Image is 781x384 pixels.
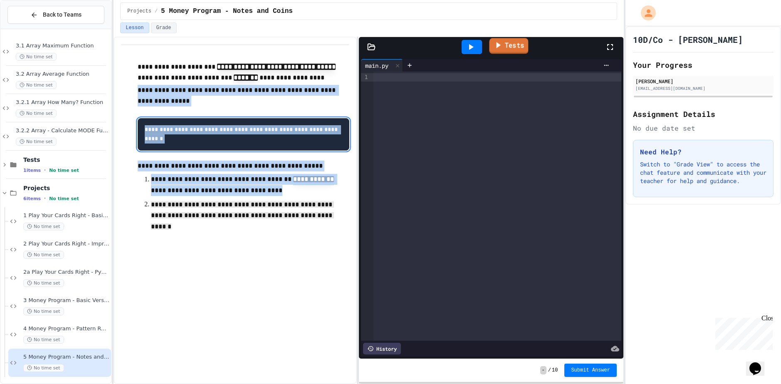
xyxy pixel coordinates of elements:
span: 3.2.1 Array How Many? Function [16,99,109,106]
h2: Your Progress [633,59,774,71]
span: 3.2 Array Average Function [16,71,109,78]
button: Grade [151,22,177,33]
span: / [548,367,551,374]
div: [EMAIL_ADDRESS][DOMAIN_NAME] [635,85,771,92]
span: No time set [16,138,57,146]
div: No due date set [633,123,774,133]
span: No time set [23,364,64,372]
div: main.py [361,61,393,70]
span: 2a Play Your Cards Right - PyGame [23,269,109,276]
span: No time set [23,307,64,315]
p: Switch to "Grade View" to access the chat feature and communicate with your teacher for help and ... [640,160,766,185]
span: No time set [16,81,57,89]
span: 5 Money Program - Notes and Coins [23,354,109,361]
button: Submit Answer [564,364,617,377]
span: 10 [552,367,558,374]
span: Back to Teams [43,10,82,19]
span: Tests [23,156,109,164]
span: No time set [23,251,64,259]
span: No time set [16,109,57,117]
span: / [155,8,158,15]
span: No time set [49,168,79,173]
span: Submit Answer [571,367,610,374]
span: • [44,167,46,173]
span: 3.1 Array Maximum Function [16,42,109,50]
span: 1 items [23,168,41,173]
iframe: chat widget [712,315,773,350]
div: main.py [361,59,403,72]
div: My Account [632,3,658,22]
span: No time set [16,53,57,61]
span: 3.2.2 Array - Calculate MODE Function [16,127,109,134]
div: 1 [361,73,369,82]
div: [PERSON_NAME] [635,77,771,85]
span: No time set [49,196,79,201]
span: 2 Play Your Cards Right - Improved [23,240,109,248]
span: 3 Money Program - Basic Version [23,297,109,304]
button: Back to Teams [7,6,104,24]
h3: Need Help? [640,147,766,157]
span: Projects [23,184,109,192]
span: • [44,195,46,202]
span: 6 items [23,196,41,201]
h1: 10D/Co - [PERSON_NAME] [633,34,743,45]
iframe: chat widget [746,351,773,376]
button: Lesson [120,22,149,33]
span: 5 Money Program - Notes and Coins [161,6,293,16]
div: History [363,343,401,354]
span: No time set [23,336,64,344]
span: Projects [127,8,151,15]
span: - [540,366,546,374]
span: 1 Play Your Cards Right - Basic Version [23,212,109,219]
a: Tests [489,38,528,54]
div: Chat with us now!Close [3,3,57,53]
span: No time set [23,223,64,230]
span: No time set [23,279,64,287]
span: 4 Money Program - Pattern Recogniton [23,325,109,332]
h2: Assignment Details [633,108,774,120]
